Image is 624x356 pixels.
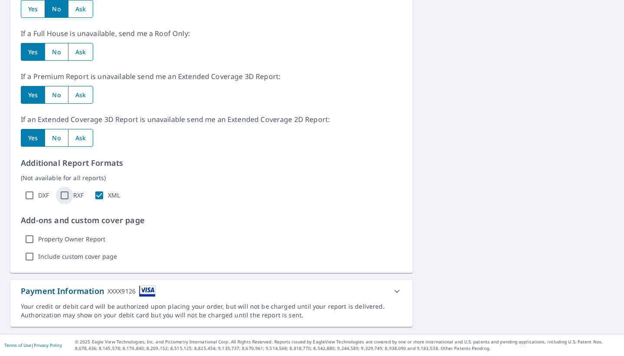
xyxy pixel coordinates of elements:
p: | [4,343,62,348]
p: If an Extended Coverage 3D Report is unavailable send me an Extended Coverage 2D Report: [21,114,402,125]
label: RXF [73,191,84,199]
div: XXXX9126 [107,285,136,297]
p: © 2025 Eagle View Technologies, Inc. and Pictometry International Corp. All Rights Reserved. Repo... [75,339,620,352]
p: (Not available for all reports) [21,173,402,182]
label: Include custom cover page [38,253,117,260]
label: XML [108,191,120,199]
label: Property Owner Report [38,235,105,243]
div: Your credit or debit card will be authorized upon placing your order, but will not be charged unt... [21,302,402,320]
a: Privacy Policy [34,342,62,348]
img: cardImage [139,285,156,297]
p: If a Premium Report is unavailable send me an Extended Coverage 3D Report: [21,71,402,82]
p: Additional Report Formats [21,157,402,169]
div: Payment Information [21,285,156,297]
label: DXF [38,191,49,199]
p: Add-ons and custom cover page [21,214,402,226]
a: Terms of Use [4,342,31,348]
div: Payment InformationXXXX9126cardImage [10,280,413,302]
p: If a Full House is unavailable, send me a Roof Only: [21,28,402,39]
